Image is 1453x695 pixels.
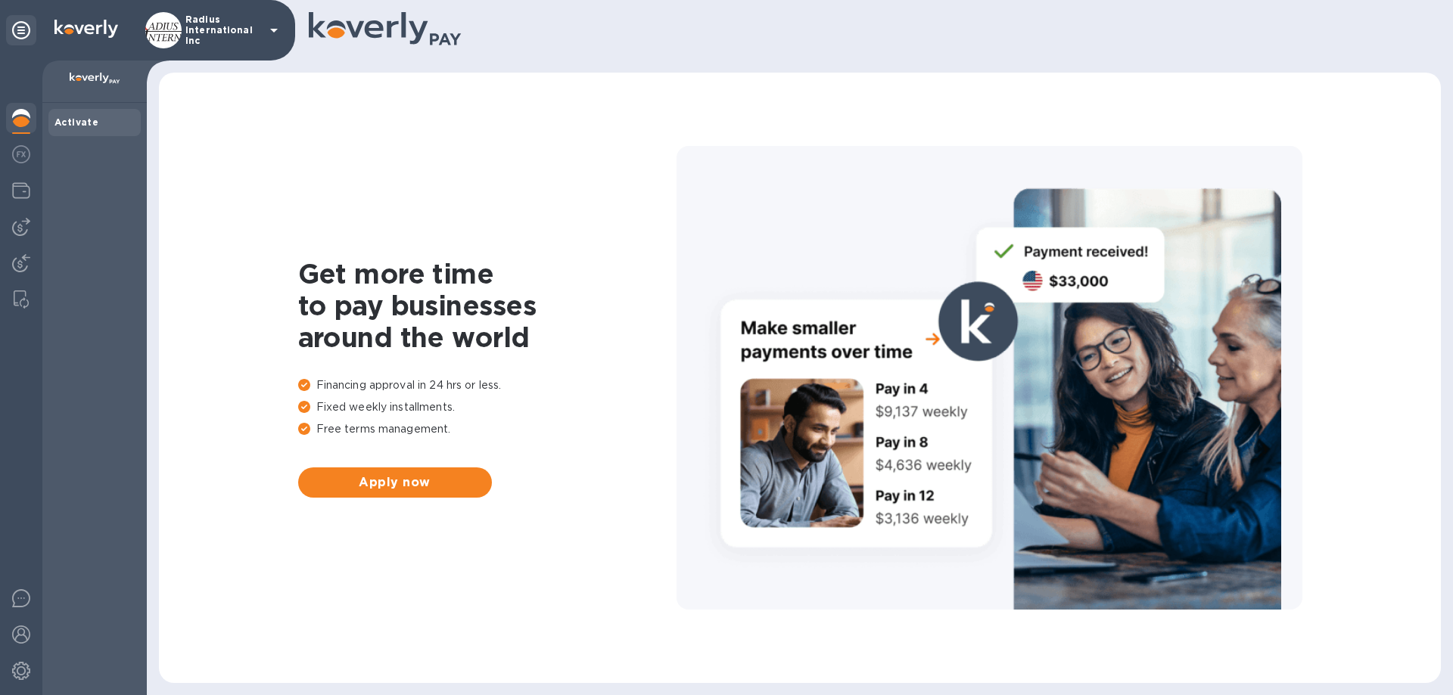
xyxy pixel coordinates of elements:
button: Apply now [298,467,492,498]
p: Fixed weekly installments. [298,399,677,415]
span: Apply now [310,473,480,492]
p: Free terms management. [298,421,677,437]
h1: Get more time to pay businesses around the world [298,258,677,353]
img: Logo [54,20,118,38]
img: Wallets [12,182,30,200]
div: Unpin categories [6,15,36,45]
b: Activate [54,116,98,128]
p: Financing approval in 24 hrs or less. [298,377,677,393]
p: Radius International Inc [185,14,261,46]
img: Foreign exchange [12,145,30,163]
